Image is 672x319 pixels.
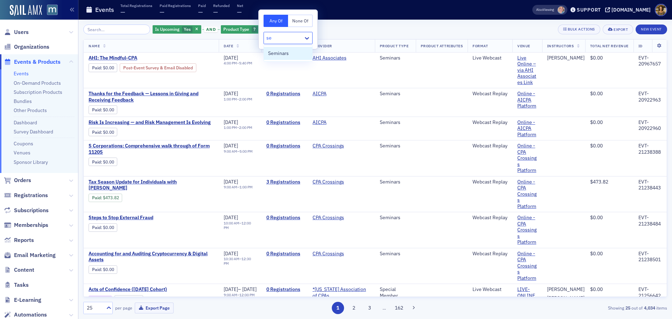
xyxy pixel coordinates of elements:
a: [PERSON_NAME] [547,55,584,61]
div: EVT-21238484 [638,215,662,227]
span: Seminars [268,50,289,57]
p: Paid [198,3,206,8]
div: – [224,257,257,266]
label: per page [115,305,132,311]
div: Seminars [380,55,411,61]
a: Online - CPA Crossings Platform [517,143,537,174]
time: 12:00 PM [224,221,251,230]
span: Email Marketing [14,251,56,259]
time: 9:00 AM [224,292,237,297]
span: Name [89,43,100,48]
span: AHI Associates [313,55,357,61]
span: ID [638,43,643,48]
span: Organizations [14,43,49,51]
span: Content [14,266,34,274]
div: [PERSON_NAME] [547,295,584,301]
span: Subscriptions [14,207,49,214]
span: CPA Crossings [313,215,357,221]
button: Export Page [135,303,174,313]
div: [DOMAIN_NAME] [611,7,651,13]
span: Events & Products [14,58,61,66]
span: $0.00 [103,267,114,272]
a: Risk Is Increasing — and Risk Management Is Evolving [89,119,211,126]
a: Automations [4,311,47,319]
span: $0.00 [590,55,603,61]
span: Viewing [536,7,554,12]
span: — [198,8,203,16]
span: : [92,195,103,200]
a: Memberships [4,221,48,229]
span: Provider [313,43,332,48]
span: $0.00 [103,159,114,165]
time: 2:00 PM [239,125,252,130]
div: Paid: 0 - $0 [114,295,143,304]
div: EVT-21238501 [638,251,662,263]
a: Survey Dashboard [14,129,53,135]
a: 0 Registrations [266,143,303,149]
a: CPA Crossings [313,179,344,185]
a: Email Marketing [4,251,56,259]
div: Webcast Replay [472,143,507,149]
span: Registrations [14,192,48,199]
a: Live Online – via AHI Associates Link [517,55,537,86]
div: – [224,149,253,154]
div: Live Webcast [472,286,507,293]
a: Paid [92,130,101,135]
div: Paid: 0 - $0 [89,105,117,114]
span: S Corporations: Comprehensive walk through of Form 1120S [89,143,214,155]
span: Thanks for the Feedback — Lessons in Giving and Receiving Feedback [89,91,214,103]
span: Tax Season Update for Individuals with Steve Dilley [89,179,214,191]
span: Product Type [223,26,249,32]
span: $0.00 [103,130,114,135]
div: Seminars [380,119,411,126]
span: : [92,159,103,165]
time: 10:30 AM [224,256,239,261]
span: Yes [184,26,191,32]
a: Sponsor Library [14,159,48,165]
span: Steps to Stop External Fraud [89,215,206,221]
time: 4:00 PM [224,61,237,65]
span: ? [253,26,255,32]
a: AHI Associates [313,55,346,61]
span: [DATE] [224,119,238,125]
time: 9:00 AM [224,149,237,154]
a: Tax Season Update for Individuals with [PERSON_NAME] [89,179,214,191]
div: Paid: 0 - $0 [89,265,117,274]
div: – [224,286,257,293]
span: Automations [14,311,47,319]
a: AICPA [313,91,327,97]
time: 1:00 PM [224,97,237,102]
div: EVT-21238443 [638,179,662,191]
p: Refunded [213,3,230,8]
span: [DATE] [224,55,238,61]
time: 1:00 PM [224,125,237,130]
div: Support [577,7,601,13]
span: AICPA [313,119,357,126]
span: Users [14,28,29,36]
div: EVT-21256642 [638,286,662,299]
span: $473.82 [590,179,608,185]
time: 10:00 AM [224,221,239,226]
button: Bulk Actions [558,25,600,34]
a: *[US_STATE] Association of CPAs ([GEOGRAPHIC_DATA], [GEOGRAPHIC_DATA]) [313,286,370,311]
span: [DATE] [224,179,238,185]
a: On-Demand Products [14,80,61,86]
span: Product Type [380,43,408,48]
span: — [237,8,242,16]
span: $0.00 [590,214,603,221]
a: Online - AICPA Platform [517,91,537,109]
a: Acts of Confidence ([DATE] Cohort) [89,286,214,293]
a: AHI: The Mindful-CPA [89,55,214,61]
span: $0.00 [103,65,114,70]
a: CPA Crossings [313,251,344,257]
div: Webcast Replay [472,215,507,221]
span: Tasks [14,281,29,289]
button: New Event [636,25,667,34]
div: Post-Event Survey [120,63,196,72]
a: Accounting for and Auditing Cryptocurrency & Digital Assets [89,251,214,263]
a: Online - CPA Crossings Platform [517,215,537,245]
span: [DATE] [224,214,238,221]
